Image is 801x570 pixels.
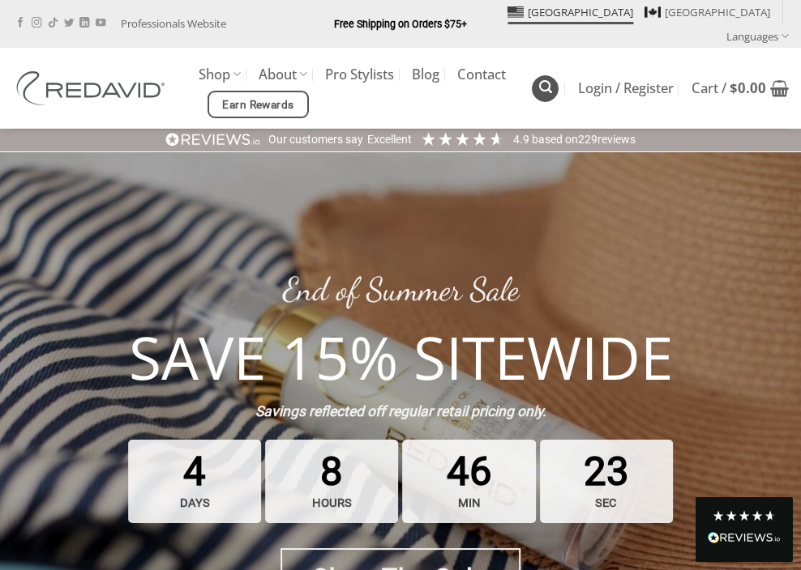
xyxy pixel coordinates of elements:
[15,18,25,29] a: Follow on Facebook
[222,96,293,114] span: Earn Rewards
[12,71,174,105] img: REDAVID Salon Products | United States
[121,11,226,36] a: Professionals Website
[128,440,261,523] span: 4
[367,132,412,148] div: Excellent
[712,509,777,522] div: 4.8 Stars
[692,82,766,95] span: Cart /
[165,132,261,147] img: REVIEWS.io
[32,18,41,29] a: Follow on Instagram
[132,487,257,519] strong: days
[730,79,738,97] span: $
[578,82,674,95] span: Login / Register
[532,75,559,102] a: Search
[708,529,781,550] div: Read All Reviews
[259,58,307,90] a: About
[129,317,673,397] strong: SAVE 15% SITEWIDE
[457,60,506,89] a: Contact
[268,132,363,148] div: Our customers say
[208,91,309,118] a: Earn Rewards
[79,18,89,29] a: Follow on LinkedIn
[598,133,636,146] span: reviews
[334,18,467,30] strong: Free Shipping on Orders $75+
[513,133,532,146] span: 4.9
[96,18,105,29] a: Follow on YouTube
[199,58,241,90] a: Shop
[269,487,394,519] strong: hours
[730,79,766,97] bdi: 0.00
[402,440,535,523] span: 46
[265,440,398,523] span: 8
[412,60,439,89] a: Blog
[540,440,673,523] span: 23
[578,74,674,103] a: Login / Register
[48,18,58,29] a: Follow on TikTok
[325,60,394,89] a: Pro Stylists
[708,532,781,543] img: REVIEWS.io
[544,487,669,519] strong: sec
[692,70,789,106] a: View cart
[578,133,598,146] span: 229
[726,24,789,48] a: Languages
[532,133,578,146] span: Based on
[64,18,74,29] a: Follow on Twitter
[406,487,531,519] strong: min
[255,403,546,419] strong: Savings reflected off regular retail pricing only.
[283,270,519,308] a: End of Summer Sale
[696,497,793,562] div: Read All Reviews
[420,130,505,147] div: 4.91 Stars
